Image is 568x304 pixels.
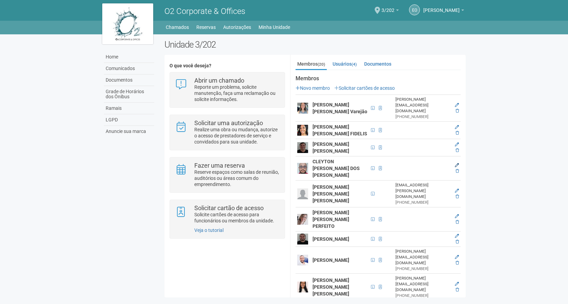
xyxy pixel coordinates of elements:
[409,4,420,15] a: EO
[455,103,459,107] a: Editar membro
[455,282,459,286] a: Editar membro
[334,85,395,91] a: Solicitar cartões de acesso
[194,126,280,145] p: Realize uma obra ou mudança, autorize o acesso de prestadores de serviço e convidados para sua un...
[455,142,459,147] a: Editar membro
[395,97,450,114] div: [PERSON_NAME][EMAIL_ADDRESS][DOMAIN_NAME]
[455,163,459,168] a: Editar membro
[194,227,224,233] a: Veja o tutorial
[175,78,279,102] a: Abrir um chamado Reporte um problema, solicite manutenção, faça uma reclamação ou solicite inform...
[223,22,251,32] a: Autorizações
[297,163,308,174] img: user.png
[456,131,459,135] a: Excluir membro
[313,257,349,263] strong: [PERSON_NAME]
[104,63,154,74] a: Comunicados
[166,22,189,32] a: Chamados
[313,159,360,178] strong: CLEYTON [PERSON_NAME] DOS [PERSON_NAME]
[395,275,450,293] div: [PERSON_NAME][EMAIL_ADDRESS][DOMAIN_NAME]
[362,59,393,69] a: Documentos
[456,220,459,224] a: Excluir membro
[313,141,349,154] strong: [PERSON_NAME] [PERSON_NAME]
[296,75,461,82] strong: Membros
[194,119,263,126] strong: Solicitar uma autorização
[259,22,290,32] a: Minha Unidade
[104,86,154,103] a: Grade de Horários dos Ônibus
[194,77,244,84] strong: Abrir um chamado
[456,239,459,244] a: Excluir membro
[313,184,349,203] strong: [PERSON_NAME] [PERSON_NAME] [PERSON_NAME]
[296,85,330,91] a: Novo membro
[104,51,154,63] a: Home
[175,120,279,145] a: Solicitar uma autorização Realize uma obra ou mudança, autorize o acesso de prestadores de serviç...
[297,282,308,292] img: user.png
[104,103,154,114] a: Ramais
[313,102,367,114] strong: [PERSON_NAME] [PERSON_NAME] Varejão
[102,3,153,44] img: logo.jpg
[194,212,280,224] p: Solicite cartões de acesso para funcionários ou membros da unidade.
[395,293,450,299] div: [PHONE_NUMBER]
[194,204,264,212] strong: Solicitar cartão de acesso
[175,163,279,187] a: Fazer uma reserva Reserve espaços como salas de reunião, auditórios ou áreas comum do empreendime...
[104,114,154,126] a: LGPD
[455,214,459,219] a: Editar membro
[297,103,308,114] img: user.png
[381,9,399,14] a: 3/202
[456,287,459,292] a: Excluir membro
[104,126,154,137] a: Anuncie sua marca
[194,162,245,169] strong: Fazer uma reserva
[297,255,308,266] img: user.png
[331,59,358,69] a: Usuários(4)
[296,59,327,70] a: Membros(20)
[456,260,459,265] a: Excluir membro
[194,169,280,187] p: Reserve espaços como salas de reunião, auditórios ou áreas comum do empreendimento.
[164,6,245,16] span: O2 Corporate & Offices
[395,266,450,272] div: [PHONE_NUMBER]
[456,108,459,113] a: Excluir membro
[170,63,285,68] h4: O que você deseja?
[395,114,450,120] div: [PHONE_NUMBER]
[297,188,308,199] img: user.png
[196,22,216,32] a: Reservas
[352,62,357,67] small: (4)
[456,169,459,173] a: Excluir membro
[318,62,325,67] small: (20)
[175,205,279,224] a: Solicitar cartão de acesso Solicite cartões de acesso para funcionários ou membros da unidade.
[297,125,308,136] img: user.png
[164,39,466,50] h2: Unidade 3/202
[297,234,308,244] img: user.png
[455,234,459,238] a: Editar membro
[313,124,367,136] strong: [PERSON_NAME] [PERSON_NAME] FIDELIS
[395,249,450,266] div: [PERSON_NAME][EMAIL_ADDRESS][DOMAIN_NAME]
[455,125,459,130] a: Editar membro
[313,277,349,297] strong: [PERSON_NAME] [PERSON_NAME] [PERSON_NAME]
[455,188,459,193] a: Editar membro
[395,200,450,205] div: [PHONE_NUMBER]
[313,236,349,242] strong: [PERSON_NAME]
[104,74,154,86] a: Documentos
[381,1,394,13] span: 3/202
[297,214,308,225] img: user.png
[313,210,349,229] strong: [PERSON_NAME] [PERSON_NAME] PERFEITO
[456,194,459,199] a: Excluir membro
[456,148,459,153] a: Excluir membro
[395,182,450,200] div: [EMAIL_ADDRESS][PERSON_NAME][DOMAIN_NAME]
[194,84,280,102] p: Reporte um problema, solicite manutenção, faça uma reclamação ou solicite informações.
[455,255,459,259] a: Editar membro
[423,1,460,13] span: Eduardo Oliveira Ebraico
[297,142,308,153] img: user.png
[423,9,464,14] a: [PERSON_NAME]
